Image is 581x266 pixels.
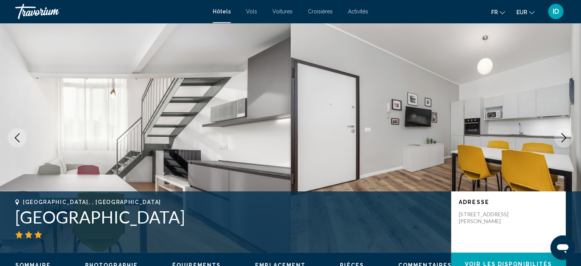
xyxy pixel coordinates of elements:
h1: [GEOGRAPHIC_DATA] [15,207,443,227]
button: User Menu [546,3,566,20]
iframe: Bouton de lancement de la fenêtre de messagerie [550,235,575,260]
p: [STREET_ADDRESS][PERSON_NAME] [459,211,520,225]
span: ID [553,8,559,15]
a: Travorium [15,4,205,19]
a: Activités [348,8,368,15]
span: [GEOGRAPHIC_DATA], , [GEOGRAPHIC_DATA] [23,199,161,205]
a: Hôtels [213,8,231,15]
p: Adresse [459,199,558,205]
a: Vols [246,8,257,15]
button: Previous image [8,128,27,147]
span: EUR [516,9,527,15]
button: Next image [554,128,573,147]
a: Croisières [308,8,333,15]
span: fr [491,9,498,15]
a: Voitures [272,8,293,15]
button: Change language [491,7,505,18]
button: Change currency [516,7,534,18]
